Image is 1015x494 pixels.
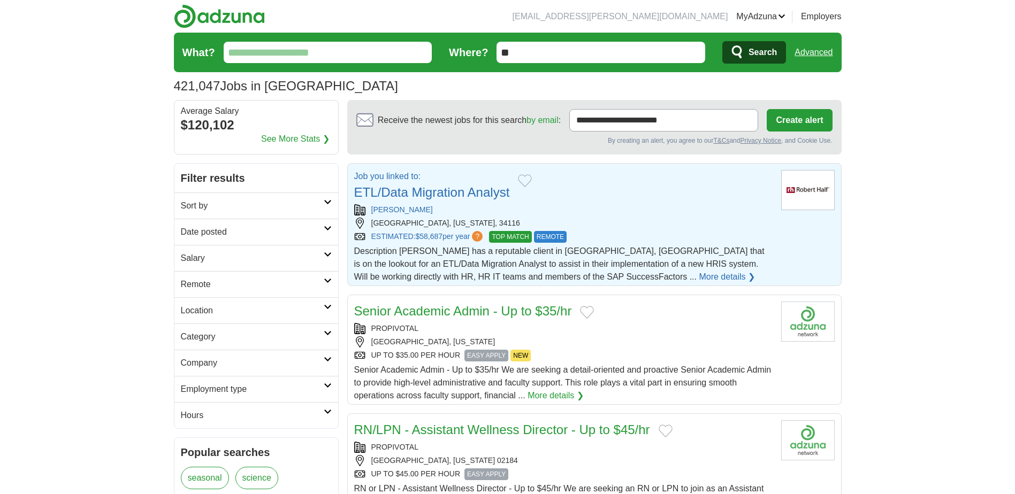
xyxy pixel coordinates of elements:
[580,306,594,319] button: Add to favorite jobs
[181,330,324,343] h2: Category
[510,350,531,361] span: NEW
[235,467,278,489] a: science
[781,302,835,342] img: Company logo
[181,304,324,317] h2: Location
[736,10,785,23] a: MyAdzuna
[181,252,324,265] h2: Salary
[174,192,338,219] a: Sort by
[378,114,561,127] span: Receive the newest jobs for this search :
[415,232,442,241] span: $58,687
[354,442,773,453] div: PROPIVOTAL
[659,424,673,437] button: Add to favorite jobs
[174,245,338,271] a: Salary
[174,271,338,297] a: Remote
[181,467,229,489] a: seasonal
[354,422,650,437] a: RN/LPN - Assistant Wellness Director - Up to $45/hr
[528,389,584,402] a: More details ❯
[181,199,324,212] h2: Sort by
[261,133,330,145] a: See More Stats ❯
[174,76,220,96] span: 421,047
[174,376,338,402] a: Employment type
[174,164,338,192] h2: Filter results
[449,44,488,60] label: Where?
[513,10,728,23] li: [EMAIL_ADDRESS][PERSON_NAME][DOMAIN_NAME]
[354,323,773,334] div: PROPIVOTAL
[354,455,773,466] div: [GEOGRAPHIC_DATA], [US_STATE] 02184
[781,420,835,460] img: Company logo
[354,304,572,318] a: Senior Academic Admin - Up to $35/hr
[354,365,772,400] span: Senior Academic Admin - Up to $35/hr We are seeking a detail-oriented and proactive Senior Academ...
[181,107,332,115] div: Average Salary
[371,205,433,214] a: [PERSON_NAME]
[464,350,508,361] span: EASY APPLY
[767,109,832,132] button: Create alert
[518,174,532,187] button: Add to favorite jobs
[181,444,332,460] h2: Popular searches
[181,278,324,291] h2: Remote
[354,246,765,281] span: Description [PERSON_NAME] has a reputable client in [GEOGRAPHIC_DATA], [GEOGRAPHIC_DATA] that is ...
[699,271,755,283] a: More details ❯
[354,170,510,183] p: Job you linked to:
[181,226,324,238] h2: Date posted
[354,350,773,361] div: UP TO $35.00 PER HOUR
[740,137,781,144] a: Privacy Notice
[174,297,338,323] a: Location
[181,115,332,135] div: $120,102
[534,231,567,243] span: REMOTE
[801,10,842,23] a: Employers
[795,42,833,63] a: Advanced
[749,42,777,63] span: Search
[174,323,338,350] a: Category
[489,231,531,243] span: TOP MATCH
[181,409,324,422] h2: Hours
[174,219,338,245] a: Date posted
[182,44,215,60] label: What?
[713,137,729,144] a: T&Cs
[174,4,265,28] img: Adzuna logo
[722,41,786,64] button: Search
[371,231,485,243] a: ESTIMATED:$58,687per year?
[526,115,559,125] a: by email
[472,231,483,242] span: ?
[356,136,833,145] div: By creating an alert, you agree to our and , and Cookie Use.
[174,402,338,428] a: Hours
[464,468,508,480] span: EASY APPLY
[354,336,773,348] div: [GEOGRAPHIC_DATA], [US_STATE]
[781,170,835,210] img: Robert Half logo
[174,350,338,376] a: Company
[181,357,324,369] h2: Company
[354,468,773,480] div: UP TO $45.00 PER HOUR
[354,218,773,229] div: [GEOGRAPHIC_DATA], [US_STATE], 34116
[174,79,398,93] h1: Jobs in [GEOGRAPHIC_DATA]
[354,185,510,199] a: ETL/Data Migration Analyst
[181,383,324,396] h2: Employment type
